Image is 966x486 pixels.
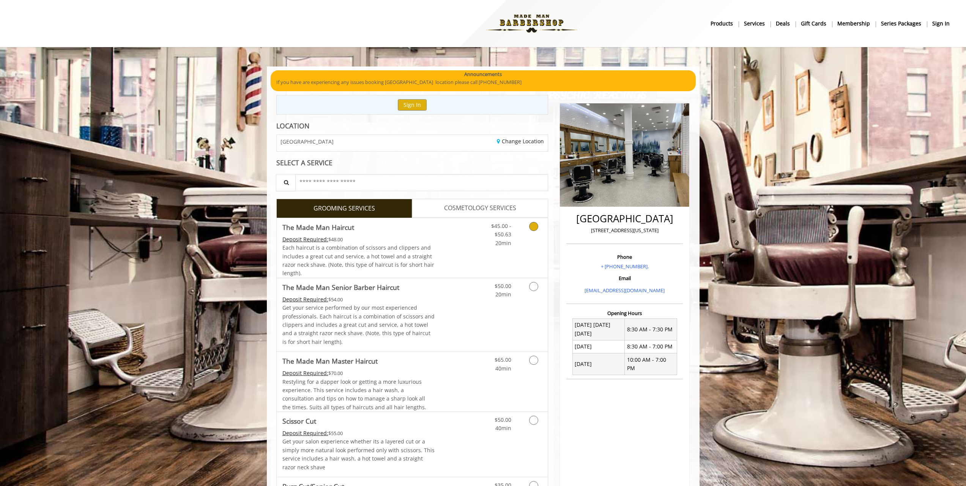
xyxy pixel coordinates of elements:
[282,437,435,472] p: Get your salon experience whether its a layered cut or a simply more natural look performed only ...
[776,19,790,28] b: Deals
[568,275,681,281] h3: Email
[711,19,733,28] b: products
[739,18,771,29] a: ServicesServices
[282,369,328,377] span: This service needs some Advance to be paid before we block your appointment
[601,263,649,270] a: + [PHONE_NUMBER].
[444,203,516,213] span: COSMETOLOGY SERVICES
[282,304,435,346] p: Get your service performed by our most experienced professionals. Each haircut is a combination o...
[282,429,328,437] span: This service needs some Advance to be paid before we block your appointment
[276,78,690,86] p: If you have are experiencing any issues booking [GEOGRAPHIC_DATA] location please call [PHONE_NUM...
[568,213,681,224] h2: [GEOGRAPHIC_DATA]
[282,236,328,243] span: This service needs some Advance to be paid before we block your appointment
[585,287,665,294] a: [EMAIL_ADDRESS][DOMAIN_NAME]
[495,291,511,298] span: 20min
[568,226,681,234] p: [STREET_ADDRESS][US_STATE]
[572,353,625,375] td: [DATE]
[796,18,832,29] a: Gift cardsgift cards
[495,365,511,372] span: 40min
[625,318,677,340] td: 8:30 AM - 7:30 PM
[282,356,378,366] b: The Made Man Master Haircut
[398,99,427,110] button: Sign In
[572,318,625,340] td: [DATE] [DATE] [DATE]
[705,18,739,29] a: Productsproducts
[282,429,435,437] div: $55.00
[771,18,796,29] a: DealsDeals
[276,159,548,166] div: SELECT A SERVICE
[464,70,502,78] b: Announcements
[832,18,876,29] a: MembershipMembership
[566,310,683,316] h3: Opening Hours
[568,254,681,260] h3: Phone
[276,174,296,191] button: Service Search
[744,19,765,28] b: Services
[927,18,955,29] a: sign insign in
[282,378,426,411] span: Restyling for a dapper look or getting a more luxurious experience. This service includes a hair ...
[282,235,435,244] div: $48.00
[479,3,584,44] img: Made Man Barbershop logo
[495,356,511,363] span: $65.00
[282,244,434,277] span: Each haircut is a combination of scissors and clippers and includes a great cut and service, a ho...
[276,121,309,130] b: LOCATION
[932,19,950,28] b: sign in
[625,340,677,353] td: 8:30 AM - 7:00 PM
[497,138,544,145] a: Change Location
[281,139,334,144] span: [GEOGRAPHIC_DATA]
[572,340,625,353] td: [DATE]
[282,416,316,426] b: Scissor Cut
[625,353,677,375] td: 10:00 AM - 7:00 PM
[282,295,435,304] div: $54.00
[495,282,511,290] span: $50.00
[282,369,435,377] div: $70.00
[876,18,927,29] a: Series packagesSeries packages
[282,296,328,303] span: This service needs some Advance to be paid before we block your appointment
[881,19,921,28] b: Series packages
[495,239,511,247] span: 20min
[495,424,511,432] span: 40min
[837,19,870,28] b: Membership
[495,416,511,423] span: $50.00
[491,222,511,238] span: $45.00 - $50.63
[282,282,399,293] b: The Made Man Senior Barber Haircut
[282,222,354,233] b: The Made Man Haircut
[801,19,826,28] b: gift cards
[314,204,375,214] span: GROOMING SERVICES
